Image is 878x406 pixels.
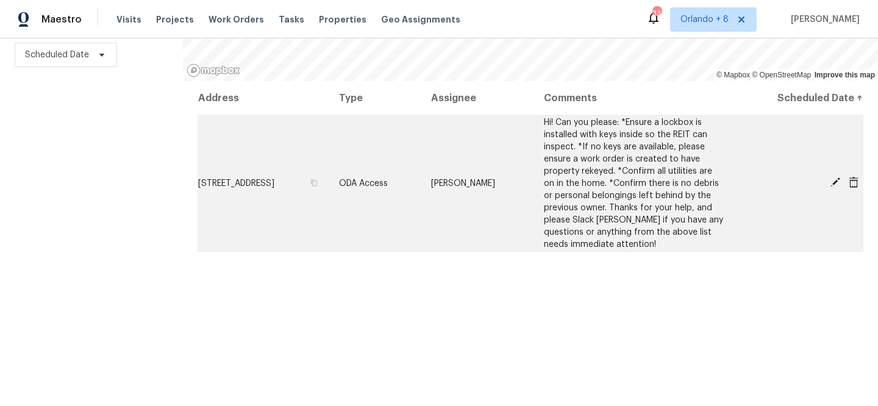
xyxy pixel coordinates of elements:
a: Mapbox homepage [187,63,240,77]
span: [PERSON_NAME] [431,179,495,188]
span: Orlando + 8 [680,13,729,26]
span: Work Orders [209,13,264,26]
span: [STREET_ADDRESS] [198,179,274,188]
span: Visits [116,13,141,26]
th: Type [329,81,421,115]
a: Mapbox [716,71,750,79]
th: Scheduled Date ↑ [734,81,863,115]
th: Assignee [421,81,534,115]
span: ODA Access [339,179,388,188]
span: Cancel [844,177,863,188]
span: Maestro [41,13,82,26]
span: Projects [156,13,194,26]
span: [PERSON_NAME] [786,13,860,26]
span: Tasks [279,15,304,24]
span: Hi! Can you please: *Ensure a lockbox is installed with keys inside so the REIT can inspect. *If ... [544,118,723,249]
button: Copy Address [309,177,319,188]
th: Address [198,81,329,115]
span: Properties [319,13,366,26]
div: 331 [652,7,661,20]
th: Comments [534,81,734,115]
span: Geo Assignments [381,13,460,26]
a: Improve this map [815,71,875,79]
a: OpenStreetMap [752,71,811,79]
span: Scheduled Date [25,49,89,61]
span: Edit [826,177,844,188]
